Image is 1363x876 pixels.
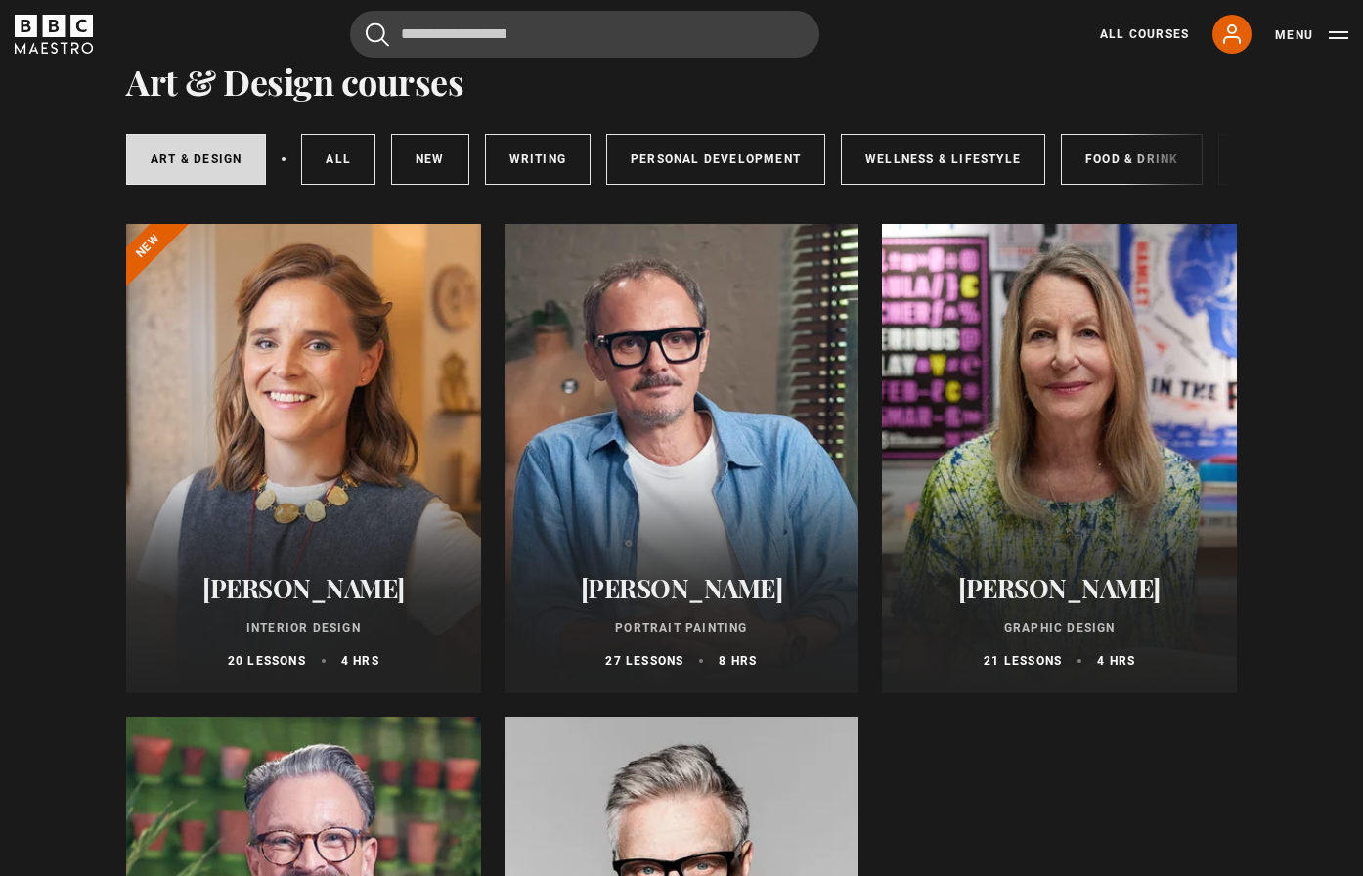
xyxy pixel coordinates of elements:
h2: [PERSON_NAME] [528,573,836,603]
a: Food & Drink [1061,134,1203,185]
h1: Art & Design courses [126,61,463,102]
a: [PERSON_NAME] Graphic Design 21 lessons 4 hrs [882,224,1237,693]
a: Writing [485,134,591,185]
input: Search [350,11,819,58]
p: 20 lessons [228,652,306,670]
p: 4 hrs [1097,652,1135,670]
h2: [PERSON_NAME] [905,573,1213,603]
a: All Courses [1100,25,1189,43]
a: [PERSON_NAME] Portrait Painting 27 lessons 8 hrs [505,224,859,693]
a: [PERSON_NAME] Interior Design 20 lessons 4 hrs New [126,224,481,693]
svg: BBC Maestro [15,15,93,54]
h2: [PERSON_NAME] [150,573,458,603]
p: Interior Design [150,619,458,636]
a: Personal Development [606,134,825,185]
button: Submit the search query [366,22,389,47]
p: Graphic Design [905,619,1213,636]
a: Art & Design [126,134,266,185]
p: 21 lessons [984,652,1062,670]
a: New [391,134,469,185]
a: Wellness & Lifestyle [841,134,1045,185]
p: 8 hrs [719,652,757,670]
p: Portrait Painting [528,619,836,636]
p: 27 lessons [605,652,683,670]
button: Toggle navigation [1275,25,1348,45]
a: All [301,134,375,185]
p: 4 hrs [341,652,379,670]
